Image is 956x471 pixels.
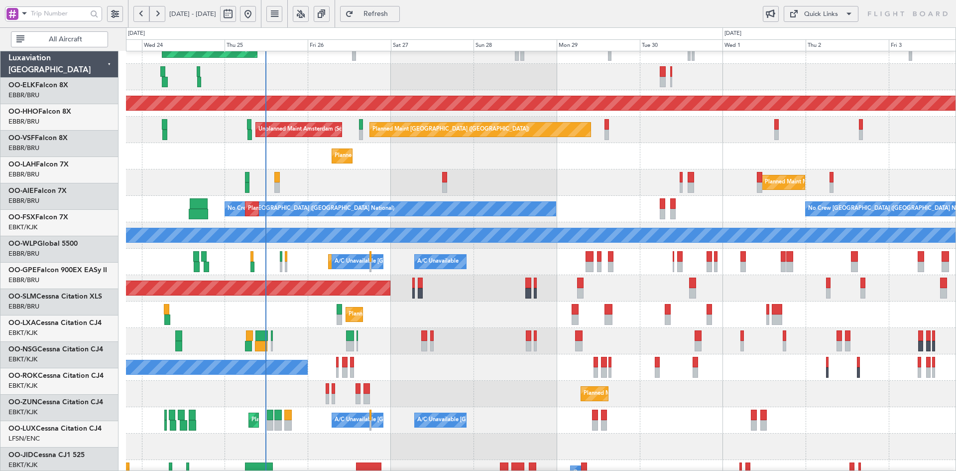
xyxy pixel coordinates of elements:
div: [DATE] [724,29,741,38]
span: All Aircraft [26,36,105,43]
a: OO-LAHFalcon 7X [8,161,69,168]
span: OO-SLM [8,293,36,300]
a: EBKT/KJK [8,328,37,337]
div: A/C Unavailable [417,254,459,269]
a: EBBR/BRU [8,196,39,205]
a: OO-SLMCessna Citation XLS [8,293,102,300]
div: Fri 26 [308,39,391,51]
div: A/C Unavailable [GEOGRAPHIC_DATA] ([GEOGRAPHIC_DATA] National) [335,254,520,269]
div: Planned Maint Kortrijk-[GEOGRAPHIC_DATA] [349,307,465,322]
span: OO-ELK [8,82,35,89]
input: Trip Number [31,6,87,21]
a: EBKT/KJK [8,355,37,364]
span: OO-ROK [8,372,38,379]
a: LFSN/ENC [8,434,40,443]
span: OO-HHO [8,108,38,115]
a: EBKT/KJK [8,223,37,232]
a: OO-JIDCessna CJ1 525 [8,452,85,459]
a: OO-ZUNCessna Citation CJ4 [8,399,103,406]
div: No Crew [GEOGRAPHIC_DATA] ([GEOGRAPHIC_DATA] National) [228,201,394,216]
a: EBKT/KJK [8,461,37,470]
span: OO-WLP [8,240,37,247]
div: Thu 2 [806,39,889,51]
div: Planned Maint [GEOGRAPHIC_DATA] ([GEOGRAPHIC_DATA] National) [248,201,428,216]
div: A/C Unavailable [GEOGRAPHIC_DATA] ([GEOGRAPHIC_DATA] National) [335,413,520,428]
a: EBKT/KJK [8,381,37,390]
a: OO-ELKFalcon 8X [8,82,68,89]
button: Refresh [340,6,400,22]
span: [DATE] - [DATE] [169,9,216,18]
div: Planned Maint Kortrijk-[GEOGRAPHIC_DATA] [335,149,451,163]
span: Refresh [356,10,396,17]
div: Sun 28 [474,39,557,51]
a: OO-LXACessna Citation CJ4 [8,319,102,326]
a: OO-WLPGlobal 5500 [8,240,78,247]
span: OO-LAH [8,161,36,168]
a: EBBR/BRU [8,144,39,153]
span: OO-ZUN [8,399,37,406]
a: EBBR/BRU [8,170,39,179]
div: Planned Maint Milan (Linate) [765,175,836,190]
a: OO-ROKCessna Citation CJ4 [8,372,104,379]
div: Planned Maint Kortrijk-[GEOGRAPHIC_DATA] [584,386,700,401]
button: All Aircraft [11,31,108,47]
a: OO-LUXCessna Citation CJ4 [8,425,102,432]
a: EBBR/BRU [8,249,39,258]
div: Sat 27 [391,39,474,51]
a: EBBR/BRU [8,276,39,285]
a: EBKT/KJK [8,408,37,417]
span: OO-AIE [8,187,34,194]
button: Quick Links [784,6,858,22]
div: Mon 29 [557,39,640,51]
div: Planned Maint [GEOGRAPHIC_DATA] ([GEOGRAPHIC_DATA]) [372,122,529,137]
div: Planned Maint Nice ([GEOGRAPHIC_DATA]) [251,413,362,428]
span: OO-JID [8,452,33,459]
span: OO-LXA [8,319,36,326]
div: A/C Unavailable [GEOGRAPHIC_DATA]-[GEOGRAPHIC_DATA] [417,413,576,428]
span: OO-LUX [8,425,36,432]
div: Tue 30 [640,39,723,51]
span: OO-FSX [8,214,35,221]
a: EBBR/BRU [8,91,39,100]
div: Quick Links [804,9,838,19]
span: OO-VSF [8,135,35,142]
span: OO-GPE [8,267,37,274]
div: Thu 25 [225,39,308,51]
div: Wed 24 [142,39,225,51]
div: [DATE] [128,29,145,38]
a: OO-AIEFalcon 7X [8,187,67,194]
a: OO-VSFFalcon 8X [8,135,68,142]
a: OO-HHOFalcon 8X [8,108,71,115]
span: OO-NSG [8,346,37,353]
a: OO-GPEFalcon 900EX EASy II [8,267,107,274]
div: Unplanned Maint Amsterdam (Schiphol) [258,122,359,137]
a: EBBR/BRU [8,117,39,126]
div: Wed 1 [722,39,806,51]
a: OO-NSGCessna Citation CJ4 [8,346,103,353]
a: OO-FSXFalcon 7X [8,214,68,221]
a: EBBR/BRU [8,302,39,311]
